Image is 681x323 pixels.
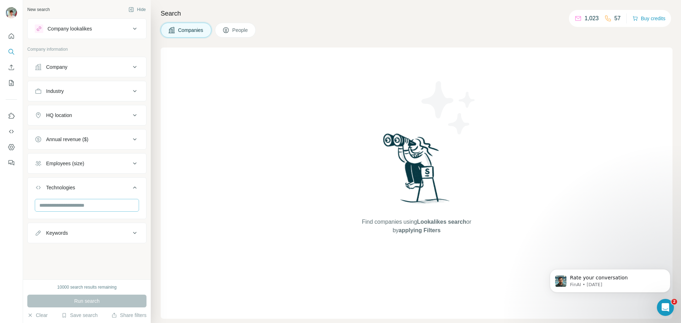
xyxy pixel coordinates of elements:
button: Annual revenue ($) [28,131,146,148]
button: Buy credits [632,13,665,23]
img: Avatar [6,7,17,18]
span: Find companies using or by [360,218,473,235]
div: Technologies [46,184,75,191]
div: Keywords [46,229,68,236]
p: 57 [614,14,621,23]
span: applying Filters [399,227,441,233]
span: People [232,27,249,34]
button: Feedback [6,156,17,169]
img: Surfe Illustration - Stars [417,76,481,140]
span: Lookalikes search [417,219,466,225]
button: My lists [6,77,17,89]
div: Industry [46,88,64,95]
button: Clear [27,312,48,319]
div: HQ location [46,112,72,119]
button: Industry [28,83,146,100]
button: Keywords [28,224,146,241]
div: Company [46,63,67,71]
button: Dashboard [6,141,17,154]
h4: Search [161,9,672,18]
button: Company [28,59,146,76]
div: Company lookalikes [48,25,92,32]
div: Annual revenue ($) [46,136,88,143]
button: Enrich CSV [6,61,17,74]
div: 10000 search results remaining [57,284,116,290]
span: 2 [671,299,677,305]
button: Quick start [6,30,17,43]
button: Hide [123,4,151,15]
div: New search [27,6,50,13]
div: Employees (size) [46,160,84,167]
button: Employees (size) [28,155,146,172]
button: Search [6,45,17,58]
button: Save search [61,312,98,319]
iframe: Intercom live chat [657,299,674,316]
p: Company information [27,46,146,52]
button: Company lookalikes [28,20,146,37]
button: HQ location [28,107,146,124]
button: Technologies [28,179,146,199]
span: Companies [178,27,204,34]
button: Use Surfe on LinkedIn [6,110,17,122]
iframe: Intercom notifications message [539,254,681,304]
img: Surfe Illustration - Woman searching with binoculars [380,132,454,211]
button: Share filters [111,312,146,319]
p: 1,023 [585,14,599,23]
button: Use Surfe API [6,125,17,138]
